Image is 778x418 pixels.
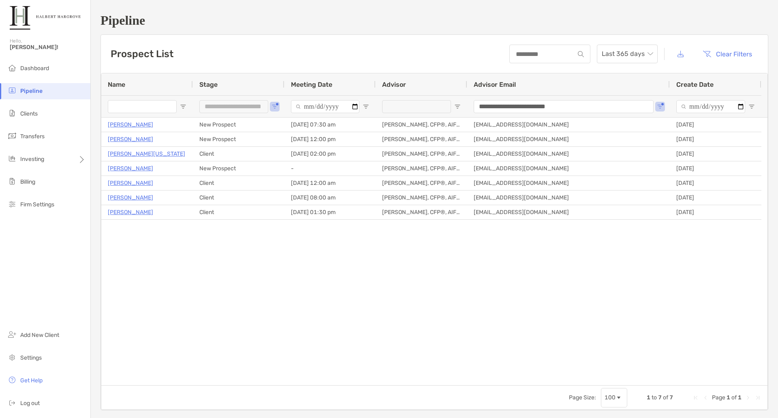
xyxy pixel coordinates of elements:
[20,201,54,208] span: Firm Settings
[697,45,758,63] button: Clear Filters
[108,134,153,144] a: [PERSON_NAME]
[727,394,730,401] span: 1
[7,86,17,95] img: pipeline icon
[376,132,467,146] div: [PERSON_NAME], CFP®, AIF®
[193,191,284,205] div: Client
[284,176,376,190] div: [DATE] 12:00 am
[20,377,43,384] span: Get Help
[376,118,467,132] div: [PERSON_NAME], CFP®, AIF®
[20,400,40,407] span: Log out
[376,205,467,219] div: [PERSON_NAME], CFP®, AIF®
[193,132,284,146] div: New Prospect
[738,394,742,401] span: 1
[382,81,406,88] span: Advisor
[693,394,699,401] div: First Page
[670,191,761,205] div: [DATE]
[7,154,17,163] img: investing icon
[20,156,44,163] span: Investing
[193,176,284,190] div: Client
[108,120,153,130] a: [PERSON_NAME]
[663,394,668,401] span: of
[100,13,768,28] h1: Pipeline
[284,132,376,146] div: [DATE] 12:00 pm
[376,176,467,190] div: [PERSON_NAME], CFP®, AIF®
[670,118,761,132] div: [DATE]
[474,81,516,88] span: Advisor Email
[467,132,670,146] div: [EMAIL_ADDRESS][DOMAIN_NAME]
[193,147,284,161] div: Client
[467,147,670,161] div: [EMAIL_ADDRESS][DOMAIN_NAME]
[108,81,125,88] span: Name
[670,147,761,161] div: [DATE]
[7,375,17,385] img: get-help icon
[7,131,17,141] img: transfers icon
[284,118,376,132] div: [DATE] 07:30 am
[454,103,461,110] button: Open Filter Menu
[7,176,17,186] img: billing icon
[376,147,467,161] div: [PERSON_NAME], CFP®, AIF®
[291,81,332,88] span: Meeting Date
[748,103,755,110] button: Open Filter Menu
[601,388,627,407] div: Page Size
[670,205,761,219] div: [DATE]
[676,81,714,88] span: Create Date
[10,3,81,32] img: Zoe Logo
[731,394,737,401] span: of
[647,394,650,401] span: 1
[284,147,376,161] div: [DATE] 02:00 pm
[180,103,186,110] button: Open Filter Menu
[108,178,153,188] a: [PERSON_NAME]
[376,161,467,176] div: [PERSON_NAME], CFP®, AIF®
[658,394,662,401] span: 7
[712,394,725,401] span: Page
[284,205,376,219] div: [DATE] 01:30 pm
[193,205,284,219] div: Client
[20,354,42,361] span: Settings
[7,352,17,362] img: settings icon
[702,394,709,401] div: Previous Page
[108,207,153,217] a: [PERSON_NAME]
[670,132,761,146] div: [DATE]
[20,178,35,185] span: Billing
[467,176,670,190] div: [EMAIL_ADDRESS][DOMAIN_NAME]
[10,44,85,51] span: [PERSON_NAME]!
[605,394,616,401] div: 100
[20,332,59,339] span: Add New Client
[108,193,153,203] a: [PERSON_NAME]
[467,161,670,176] div: [EMAIL_ADDRESS][DOMAIN_NAME]
[578,51,584,57] img: input icon
[284,191,376,205] div: [DATE] 08:00 am
[7,199,17,209] img: firm-settings icon
[7,108,17,118] img: clients icon
[657,103,663,110] button: Open Filter Menu
[669,394,673,401] span: 7
[7,330,17,339] img: add_new_client icon
[20,110,38,117] span: Clients
[193,118,284,132] div: New Prospect
[20,65,49,72] span: Dashboard
[467,191,670,205] div: [EMAIL_ADDRESS][DOMAIN_NAME]
[291,100,359,113] input: Meeting Date Filter Input
[108,163,153,174] a: [PERSON_NAME]
[602,45,653,63] span: Last 365 days
[745,394,751,401] div: Next Page
[7,398,17,407] img: logout icon
[20,88,43,94] span: Pipeline
[111,48,173,60] h3: Prospect List
[670,176,761,190] div: [DATE]
[569,394,596,401] div: Page Size:
[20,133,45,140] span: Transfers
[467,118,670,132] div: [EMAIL_ADDRESS][DOMAIN_NAME]
[652,394,657,401] span: to
[754,394,761,401] div: Last Page
[271,103,278,110] button: Open Filter Menu
[376,191,467,205] div: [PERSON_NAME], CFP®, AIF®
[108,149,185,159] a: [PERSON_NAME][US_STATE]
